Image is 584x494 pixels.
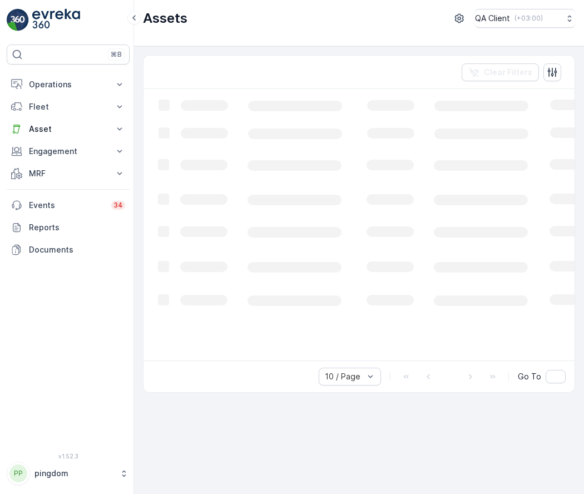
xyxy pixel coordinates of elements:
[29,244,125,255] p: Documents
[29,168,107,179] p: MRF
[7,162,130,185] button: MRF
[143,9,187,27] p: Assets
[484,67,532,78] p: Clear Filters
[7,73,130,96] button: Operations
[29,123,107,135] p: Asset
[32,9,80,31] img: logo_light-DOdMpM7g.png
[7,9,29,31] img: logo
[29,101,107,112] p: Fleet
[7,194,130,216] a: Events34
[7,239,130,261] a: Documents
[7,96,130,118] button: Fleet
[9,465,27,482] div: PP
[462,63,539,81] button: Clear Filters
[29,146,107,157] p: Engagement
[113,201,123,210] p: 34
[29,200,105,211] p: Events
[111,50,122,59] p: ⌘B
[475,9,575,28] button: QA Client(+03:00)
[7,462,130,485] button: PPpingdom
[7,140,130,162] button: Engagement
[29,79,107,90] p: Operations
[475,13,510,24] p: QA Client
[7,216,130,239] a: Reports
[518,371,541,382] span: Go To
[7,118,130,140] button: Asset
[7,453,130,460] span: v 1.52.3
[514,14,543,23] p: ( +03:00 )
[29,222,125,233] p: Reports
[34,468,114,479] p: pingdom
